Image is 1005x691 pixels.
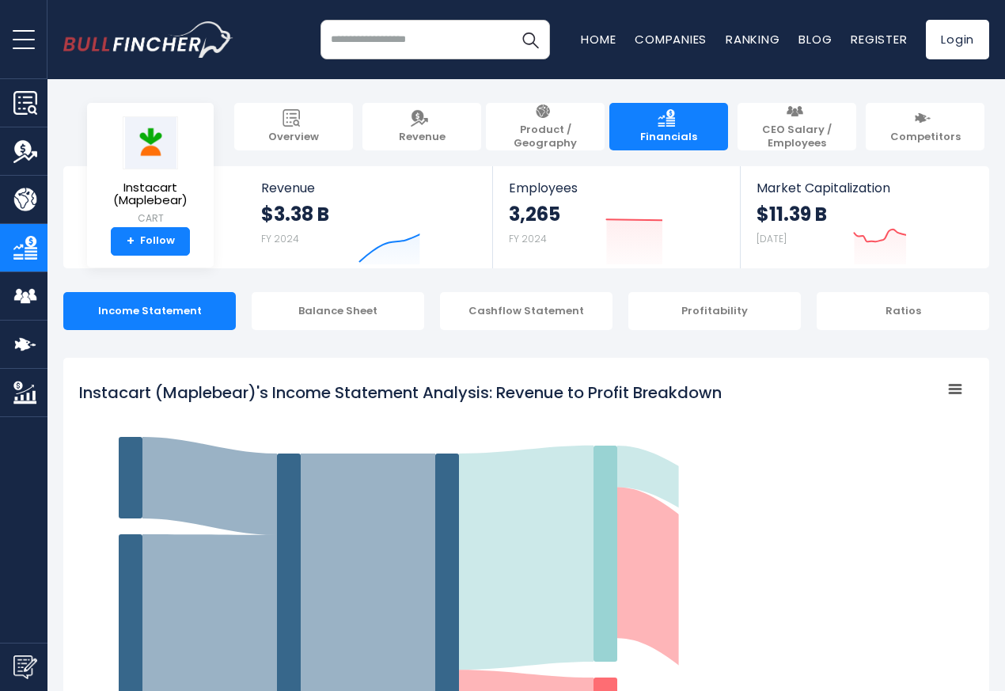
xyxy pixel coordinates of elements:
a: Blog [798,31,832,47]
div: Balance Sheet [252,292,424,330]
span: Competitors [890,131,961,144]
small: FY 2024 [509,232,547,245]
a: CEO Salary / Employees [738,103,856,150]
strong: + [127,234,135,249]
a: Login [926,20,989,59]
span: Revenue [261,180,477,196]
a: Home [581,31,616,47]
button: Search [510,20,550,59]
a: Financials [609,103,728,150]
a: Product / Geography [486,103,605,150]
a: Employees 3,265 FY 2024 [493,166,739,268]
a: Overview [234,103,353,150]
a: Market Capitalization $11.39 B [DATE] [741,166,988,268]
div: Income Statement [63,292,236,330]
a: Competitors [866,103,984,150]
div: Ratios [817,292,989,330]
small: CART [100,211,201,226]
strong: $11.39 B [757,202,827,226]
a: Go to homepage [63,21,233,58]
strong: 3,265 [509,202,560,226]
strong: $3.38 B [261,202,329,226]
a: Revenue $3.38 B FY 2024 [245,166,493,268]
span: Instacart (Maplebear) [100,181,201,207]
span: Product / Geography [494,123,597,150]
span: Revenue [399,131,446,144]
a: +Follow [111,227,190,256]
tspan: Instacart (Maplebear)'s Income Statement Analysis: Revenue to Profit Breakdown [79,382,722,404]
small: FY 2024 [261,232,299,245]
div: Cashflow Statement [440,292,612,330]
a: Ranking [726,31,779,47]
span: Overview [268,131,319,144]
small: [DATE] [757,232,787,245]
span: Employees [509,180,723,196]
span: Financials [640,131,697,144]
a: Register [851,31,907,47]
span: CEO Salary / Employees [745,123,848,150]
a: Instacart (Maplebear) CART [99,116,202,227]
a: Companies [635,31,707,47]
a: Revenue [362,103,481,150]
span: Market Capitalization [757,180,972,196]
div: Profitability [628,292,801,330]
img: bullfincher logo [63,21,233,58]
